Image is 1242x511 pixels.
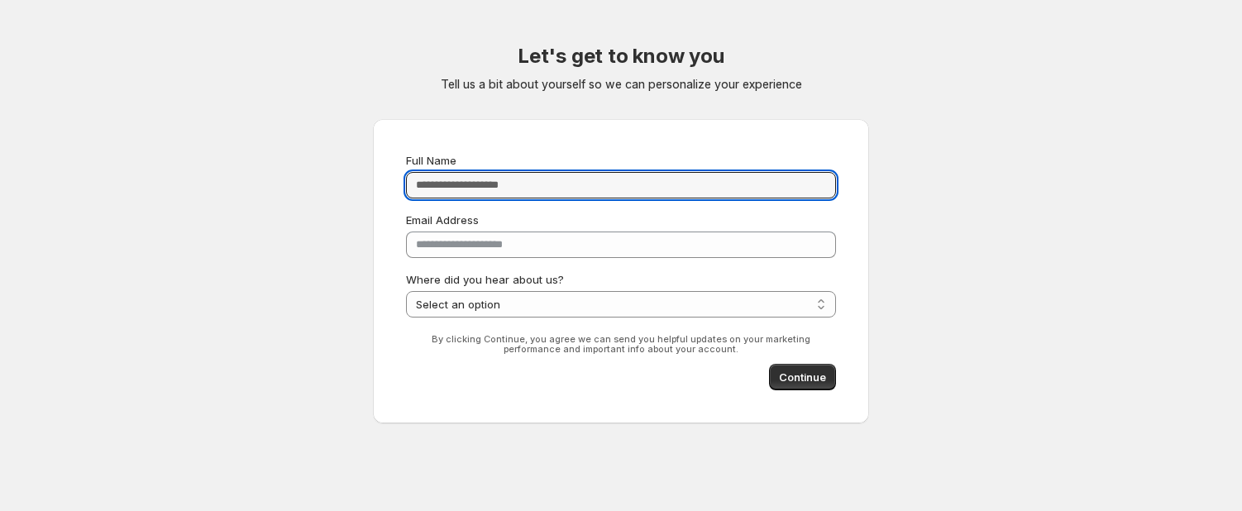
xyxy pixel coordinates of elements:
[406,273,564,286] span: Where did you hear about us?
[406,334,836,354] p: By clicking Continue, you agree we can send you helpful updates on your marketing performance and...
[406,154,456,167] span: Full Name
[769,364,836,390] button: Continue
[518,43,724,69] h2: Let's get to know you
[779,369,826,385] span: Continue
[406,213,479,227] span: Email Address
[441,76,802,93] p: Tell us a bit about yourself so we can personalize your experience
